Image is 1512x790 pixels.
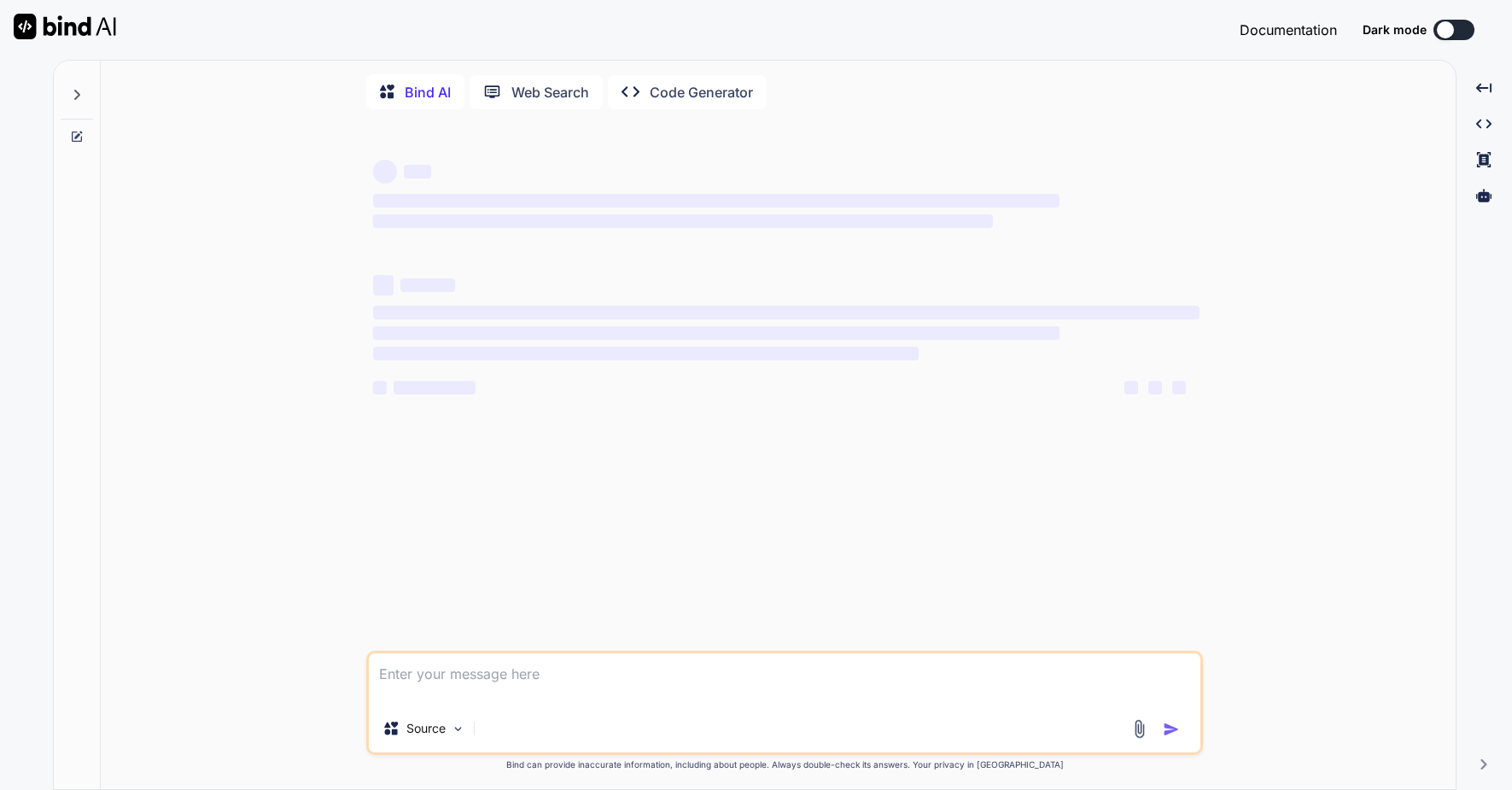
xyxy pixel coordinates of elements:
[373,160,397,184] span: ‌
[373,306,1200,319] span: ‌
[400,278,455,292] span: ‌
[404,165,431,178] span: ‌
[1163,721,1180,738] img: icon
[373,326,1059,340] span: ‌
[1130,719,1149,739] img: attachment
[373,347,919,360] span: ‌
[650,82,753,102] p: Code Generator
[1363,21,1427,38] span: Dark mode
[373,381,387,395] span: ‌
[373,275,394,296] span: ‌
[1124,381,1138,395] span: ‌
[373,214,993,228] span: ‌
[511,82,589,102] p: Web Search
[405,82,451,102] p: Bind AI
[14,14,116,39] img: Bind AI
[406,720,446,737] p: Source
[1240,21,1337,38] span: Documentation
[366,758,1203,771] p: Bind can provide inaccurate information, including about people. Always double-check its answers....
[1240,20,1337,40] button: Documentation
[1148,381,1162,395] span: ‌
[373,194,1059,208] span: ‌
[394,381,476,395] span: ‌
[451,722,465,736] img: Pick Models
[1172,381,1186,395] span: ‌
